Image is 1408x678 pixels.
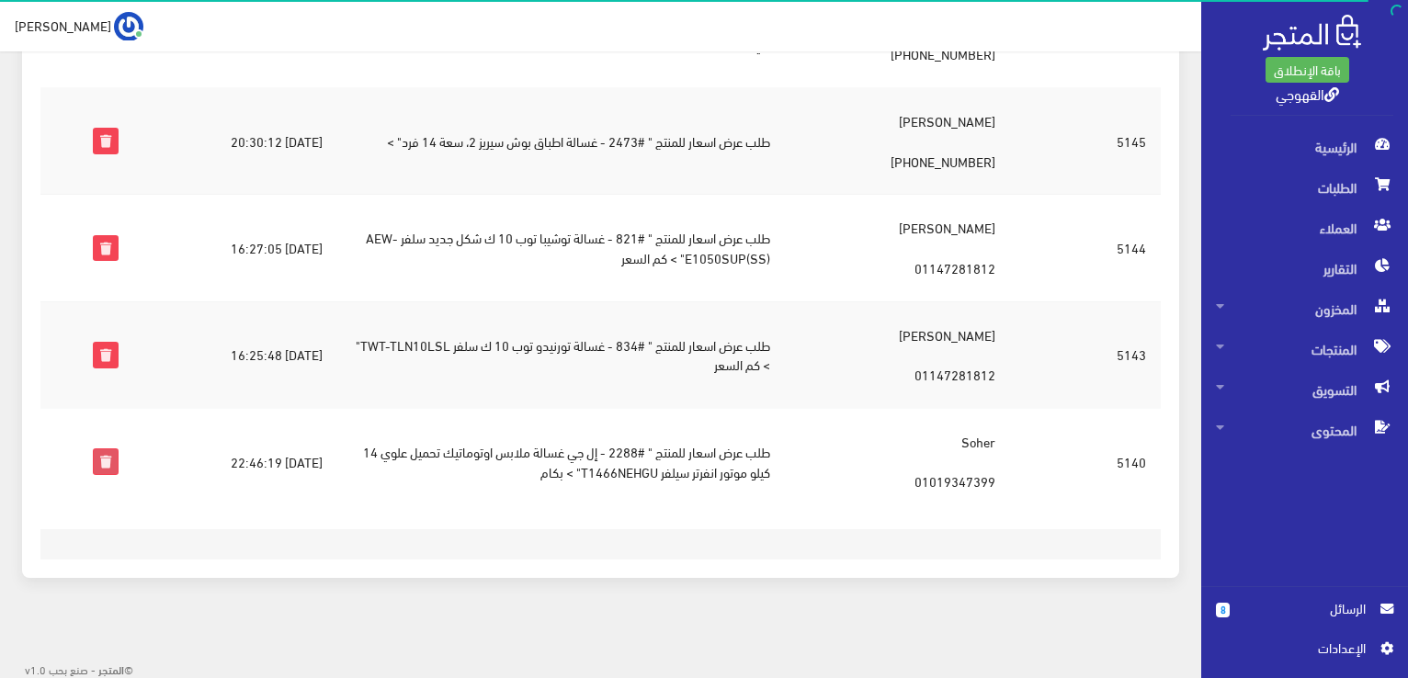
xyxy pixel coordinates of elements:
a: باقة الإنطلاق [1266,57,1349,83]
td: طلب عرض اسعار للمنتج " #2473 - غسالة اطباق بوش سيريز 2، سعة 14 فرد" > [337,88,786,195]
span: المخزون [1216,288,1393,329]
a: القهوجي [1276,80,1339,107]
td: 5145 [1102,88,1161,195]
a: المخزون [1201,288,1408,329]
span: المنتجات [1216,329,1393,369]
td: 5140 [1102,408,1161,514]
td: [PERSON_NAME] 01147281812 [785,301,1010,408]
td: طلب عرض اسعار للمنتج " #2288 - إل جي غسالة ملابس اوتوماتيك تحميل علوي 14 كيلو موتور انفرتر سيلفر ... [337,408,786,514]
strong: المتجر [98,661,124,677]
td: [PERSON_NAME] [PHONE_NUMBER] [785,88,1010,195]
span: 8 [1216,603,1230,617]
span: التسويق [1216,369,1393,410]
td: [DATE] 20:30:12 [133,88,336,195]
a: المنتجات [1201,329,1408,369]
td: [DATE] 16:27:05 [133,195,336,301]
td: [DATE] 16:25:48 [133,301,336,408]
span: [PERSON_NAME] [15,14,111,37]
a: المحتوى [1201,410,1408,450]
span: العملاء [1216,208,1393,248]
a: التقارير [1201,248,1408,288]
td: 5144 [1102,195,1161,301]
img: . [1263,15,1361,51]
span: التقارير [1216,248,1393,288]
a: ... [PERSON_NAME] [15,11,143,40]
td: طلب عرض اسعار للمنتج " #834 - غسالة تورنيدو توب 10 ك سلفر TWT-TLN10LSL" > كم السعر [337,301,786,408]
span: اﻹعدادات [1231,638,1365,658]
span: الطلبات [1216,167,1393,208]
a: اﻹعدادات [1216,638,1393,667]
td: [DATE] 22:46:19 [133,408,336,514]
a: العملاء [1201,208,1408,248]
span: الرئيسية [1216,127,1393,167]
img: ... [114,12,143,41]
td: طلب عرض اسعار للمنتج " #821 - غسالة توشيبا توب 10 ك شكل جديد سلفر AEW-E1050SUP(SS)" > كم السعر [337,195,786,301]
span: المحتوى [1216,410,1393,450]
td: Soher 01019347399 [785,408,1010,514]
td: 5143 [1102,301,1161,408]
span: الرسائل [1244,598,1366,618]
td: [PERSON_NAME] 01147281812 [785,195,1010,301]
a: 8 الرسائل [1216,598,1393,638]
a: الطلبات [1201,167,1408,208]
a: الرئيسية [1201,127,1408,167]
